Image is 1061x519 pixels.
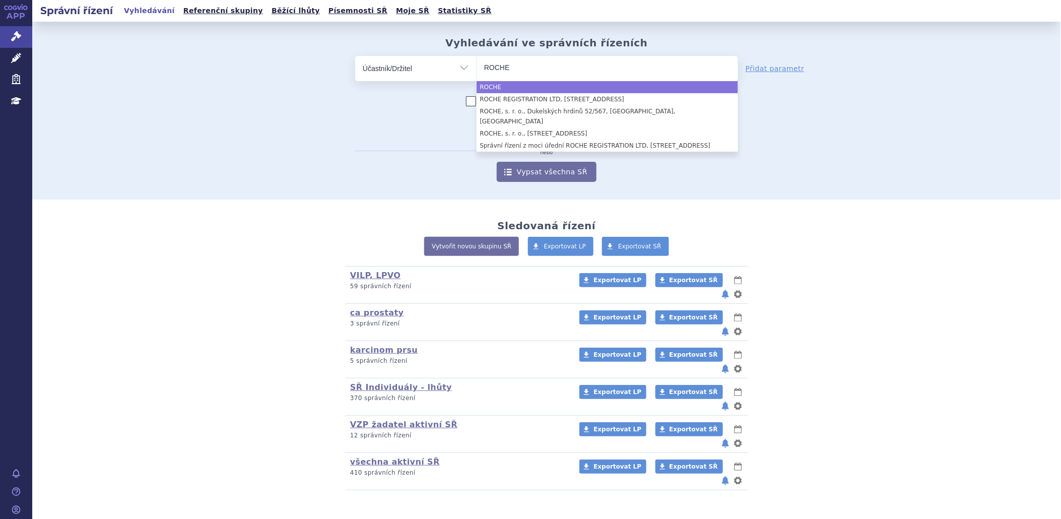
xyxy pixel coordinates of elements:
[593,351,641,358] span: Exportovat LP
[733,311,743,323] button: lhůty
[670,463,718,470] span: Exportovat SŘ
[424,237,519,256] a: Vytvořit novou skupinu SŘ
[670,351,718,358] span: Exportovat SŘ
[350,394,566,403] p: 370 správních řízení
[593,314,641,321] span: Exportovat LP
[733,326,743,338] button: nastavení
[655,348,723,362] a: Exportovat SŘ
[477,81,738,93] li: ROCHE
[733,437,743,449] button: nastavení
[655,310,723,325] a: Exportovat SŘ
[579,273,646,287] a: Exportovat LP
[670,314,718,321] span: Exportovat SŘ
[579,348,646,362] a: Exportovat LP
[733,288,743,300] button: nastavení
[544,243,586,250] span: Exportovat LP
[720,363,731,375] button: notifikace
[269,4,323,18] a: Běžící lhůty
[536,150,558,156] i: nebo
[528,237,594,256] a: Exportovat LP
[325,4,390,18] a: Písemnosti SŘ
[720,400,731,412] button: notifikace
[579,385,646,399] a: Exportovat LP
[350,271,401,280] a: VILP, LPVO
[733,461,743,473] button: lhůty
[350,319,566,328] p: 3 správní řízení
[593,463,641,470] span: Exportovat LP
[602,237,669,256] a: Exportovat SŘ
[655,273,723,287] a: Exportovat SŘ
[655,460,723,474] a: Exportovat SŘ
[733,400,743,412] button: nastavení
[497,220,595,232] h2: Sledovaná řízení
[733,475,743,487] button: nastavení
[466,96,627,106] label: Zahrnout [DEMOGRAPHIC_DATA] přípravky
[477,93,738,105] li: ROCHE REGISTRATION LTD, [STREET_ADDRESS]
[593,277,641,284] span: Exportovat LP
[655,422,723,436] a: Exportovat SŘ
[435,4,494,18] a: Statistiky SŘ
[579,460,646,474] a: Exportovat LP
[477,127,738,140] li: ROCHE, s. r. o., [STREET_ADDRESS]
[350,457,440,467] a: všechna aktivní SŘ
[733,423,743,435] button: lhůty
[720,326,731,338] button: notifikace
[180,4,266,18] a: Referenční skupiny
[350,420,457,429] a: VZP žadatel aktivní SŘ
[121,4,178,18] a: Vyhledávání
[579,422,646,436] a: Exportovat LP
[350,345,418,355] a: karcinom prsu
[350,431,566,440] p: 12 správních řízení
[670,277,718,284] span: Exportovat SŘ
[720,437,731,449] button: notifikace
[593,388,641,396] span: Exportovat LP
[350,282,566,291] p: 59 správních řízení
[733,349,743,361] button: lhůty
[670,426,718,433] span: Exportovat SŘ
[350,357,566,365] p: 5 správních řízení
[655,385,723,399] a: Exportovat SŘ
[720,288,731,300] button: notifikace
[720,475,731,487] button: notifikace
[593,426,641,433] span: Exportovat LP
[733,274,743,286] button: lhůty
[477,140,738,152] li: Správní řízení z moci úřední ROCHE REGISTRATION LTD, [STREET_ADDRESS]
[746,63,805,74] a: Přidat parametr
[579,310,646,325] a: Exportovat LP
[350,382,452,392] a: SŘ Individuály - lhůty
[350,308,404,317] a: ca prostaty
[477,105,738,127] li: ROCHE, s. r. o., Dukelských hrdinů 52/567, [GEOGRAPHIC_DATA], [GEOGRAPHIC_DATA]
[32,4,121,18] h2: Správní řízení
[445,37,648,49] h2: Vyhledávání ve správních řízeních
[350,469,566,477] p: 410 správních řízení
[618,243,661,250] span: Exportovat SŘ
[393,4,432,18] a: Moje SŘ
[670,388,718,396] span: Exportovat SŘ
[733,363,743,375] button: nastavení
[497,162,596,182] a: Vypsat všechna SŘ
[733,386,743,398] button: lhůty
